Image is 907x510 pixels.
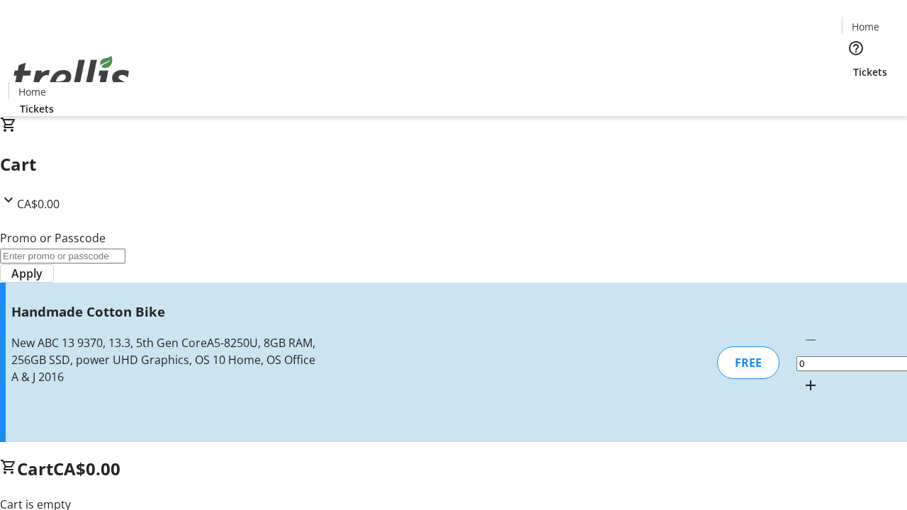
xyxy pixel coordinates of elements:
[9,84,55,99] a: Home
[717,346,779,379] div: FREE
[852,19,879,34] span: Home
[53,457,120,480] span: CA$0.00
[796,371,825,399] button: Increment by one
[842,64,898,79] a: Tickets
[843,19,888,34] a: Home
[18,84,46,99] span: Home
[853,64,887,79] span: Tickets
[11,265,43,282] span: Apply
[842,34,870,62] button: Help
[11,334,321,385] div: New ABC 13 9370, 13.3, 5th Gen CoreA5-8250U, 8GB RAM, 256GB SSD, power UHD Graphics, OS 10 Home, ...
[9,40,135,111] img: Orient E2E Organization wkGuBbUjiW's Logo
[9,101,65,116] a: Tickets
[17,196,60,212] span: CA$0.00
[20,101,54,116] span: Tickets
[11,302,321,322] h3: Handmade Cotton Bike
[842,79,870,108] button: Cart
